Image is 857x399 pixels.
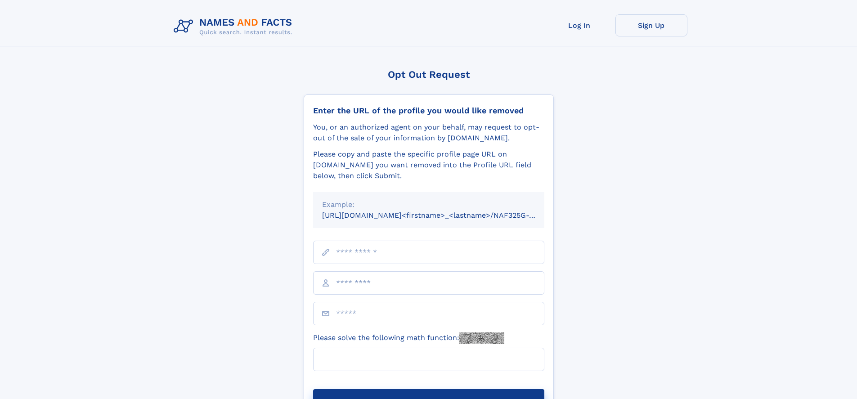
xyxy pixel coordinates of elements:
[313,106,544,116] div: Enter the URL of the profile you would like removed
[322,211,561,220] small: [URL][DOMAIN_NAME]<firstname>_<lastname>/NAF325G-xxxxxxxx
[322,199,535,210] div: Example:
[313,122,544,143] div: You, or an authorized agent on your behalf, may request to opt-out of the sale of your informatio...
[170,14,300,39] img: Logo Names and Facts
[543,14,615,36] a: Log In
[313,149,544,181] div: Please copy and paste the specific profile page URL on [DOMAIN_NAME] you want removed into the Pr...
[615,14,687,36] a: Sign Up
[313,332,504,344] label: Please solve the following math function:
[304,69,554,80] div: Opt Out Request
